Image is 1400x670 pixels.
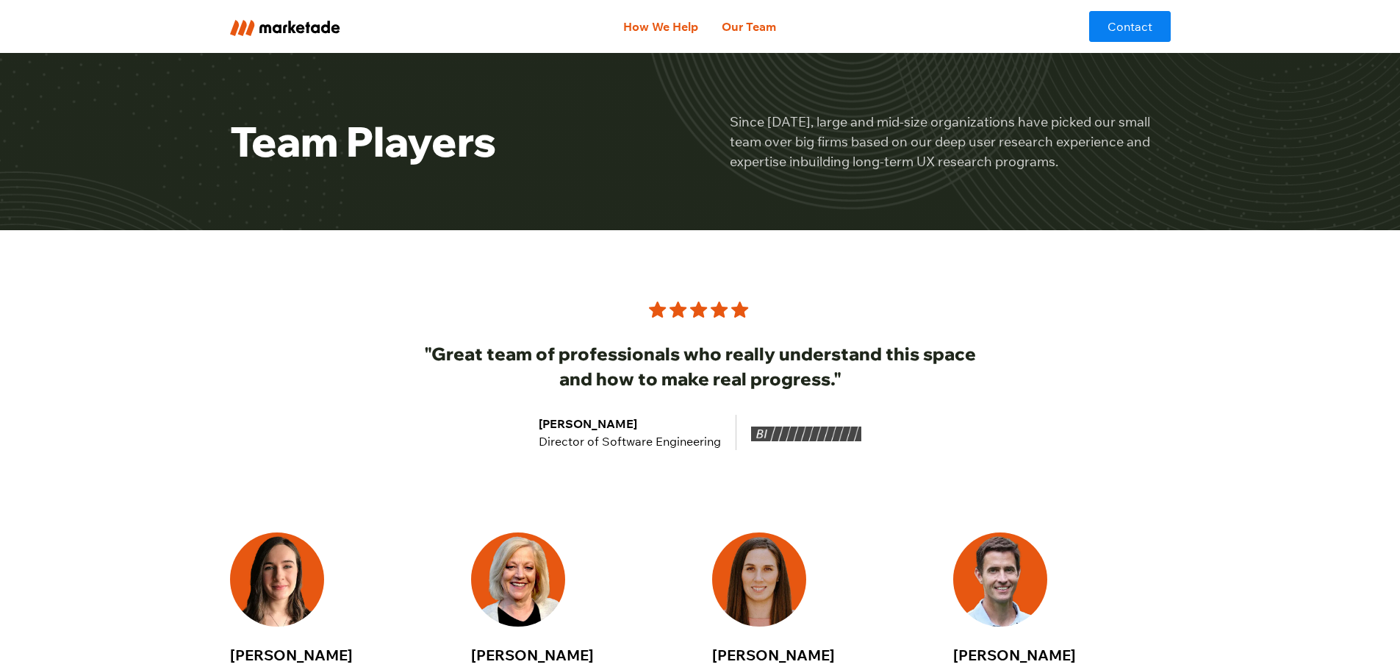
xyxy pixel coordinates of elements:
div: [PERSON_NAME] [230,644,448,666]
div: [PERSON_NAME] [712,644,930,666]
h2: "Great team of professionals who really understand this space and how to make real progress." [418,342,983,391]
img: Senior UX Researcher Nora Fiore [230,532,324,627]
img: Principal John Nicholson [953,532,1047,627]
h1: Team Players [230,117,671,166]
img: BI Engineering Logo [751,427,861,442]
a: Our Team [710,12,788,41]
img: UX Strategist Kristy Knabe [471,532,565,627]
p: Since [DATE], large and mid-size organizations have picked our small team over big firms based on... [730,112,1171,171]
a: home [230,17,426,35]
div: [PERSON_NAME] [953,644,1171,666]
div: Director of Software Engineering [539,432,721,450]
img: UX Researcher Meredith Meisetschlaeger [712,532,806,627]
a: building long-term UX research programs [800,153,1055,170]
div: [PERSON_NAME] [471,644,689,666]
a: Contact [1089,11,1171,42]
div: [PERSON_NAME] [539,415,721,432]
a: How We Help [611,12,710,41]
